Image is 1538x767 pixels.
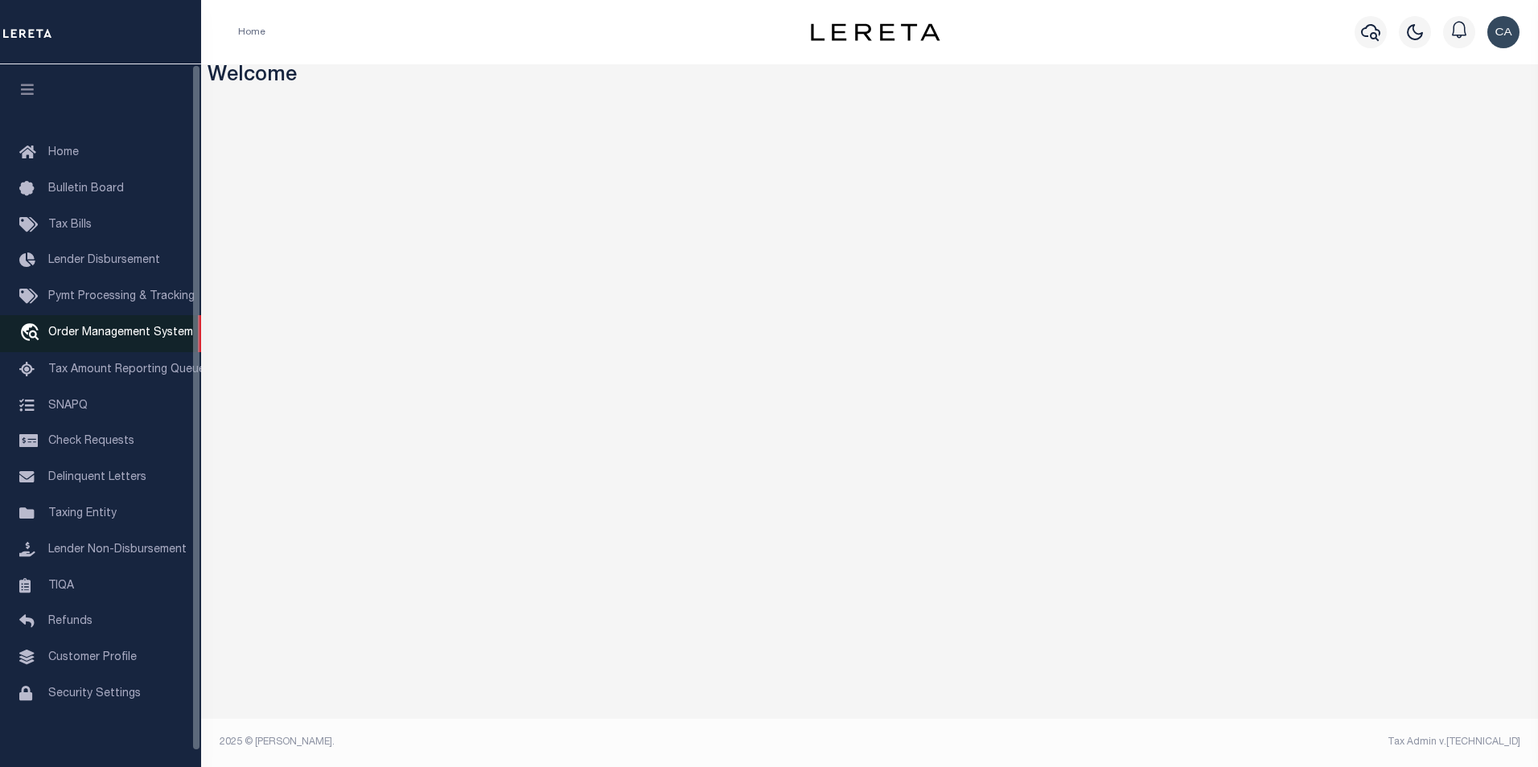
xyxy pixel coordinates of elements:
[48,291,195,302] span: Pymt Processing & Tracking
[48,364,205,375] span: Tax Amount Reporting Queue
[48,508,117,519] span: Taxing Entity
[1487,16,1519,48] img: svg+xml;base64,PHN2ZyB4bWxucz0iaHR0cDovL3d3dy53My5vcmcvMjAwMC9zdmciIHBvaW50ZXItZXZlbnRzPSJub25lIi...
[48,400,88,411] span: SNAPQ
[48,544,187,556] span: Lender Non-Disbursement
[48,219,92,231] span: Tax Bills
[882,735,1520,749] div: Tax Admin v.[TECHNICAL_ID]
[208,64,1532,89] h3: Welcome
[811,23,940,41] img: logo-dark.svg
[238,25,265,39] li: Home
[48,688,141,699] span: Security Settings
[48,652,137,663] span: Customer Profile
[208,735,870,749] div: 2025 © [PERSON_NAME].
[48,183,124,195] span: Bulletin Board
[48,436,134,447] span: Check Requests
[48,255,160,266] span: Lender Disbursement
[48,472,146,483] span: Delinquent Letters
[48,580,74,591] span: TIQA
[48,616,93,627] span: Refunds
[19,323,45,344] i: travel_explore
[48,147,79,158] span: Home
[48,327,193,338] span: Order Management System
